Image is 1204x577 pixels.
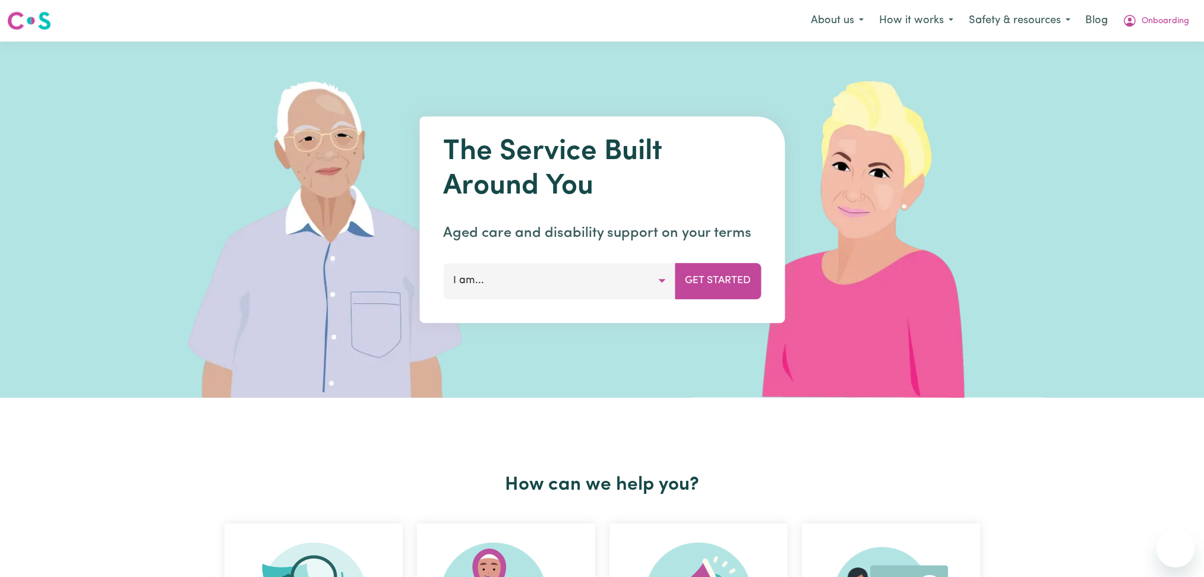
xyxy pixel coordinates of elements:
a: Careseekers logo [7,7,51,34]
img: Careseekers logo [7,10,51,31]
span: Onboarding [1142,15,1189,28]
button: I am... [443,263,675,299]
button: Safety & resources [961,8,1078,33]
iframe: Button to launch messaging window [1156,530,1194,568]
button: How it works [871,8,961,33]
h1: The Service Built Around You [443,135,761,204]
button: My Account [1115,8,1197,33]
button: Get Started [675,263,761,299]
h2: How can we help you? [217,474,987,496]
a: Blog [1078,8,1115,34]
button: About us [803,8,871,33]
p: Aged care and disability support on your terms [443,223,761,244]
